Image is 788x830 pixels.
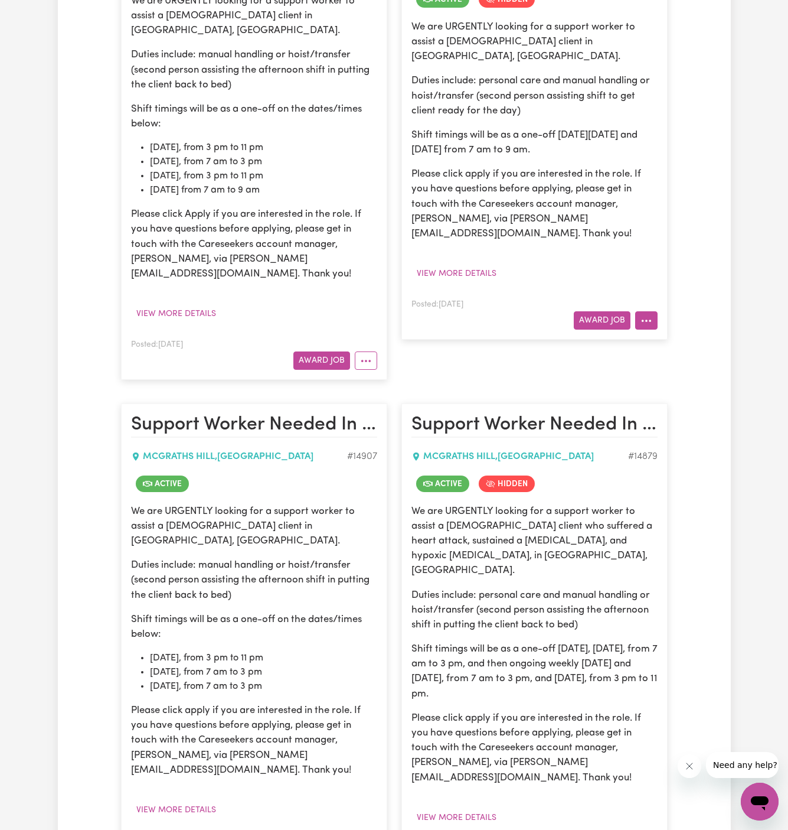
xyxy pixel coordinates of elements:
[150,141,377,155] li: [DATE], from 3 pm to 11 pm
[150,183,377,197] li: [DATE] from 7 am to 9 am
[678,754,701,778] iframe: Close message
[706,752,779,778] iframe: Message from company
[411,73,658,118] p: Duties include: personal care and manual handling or hoist/transfer (second person assisting shif...
[411,167,658,241] p: Please click apply if you are interested in the role. If you have questions before applying, plea...
[150,665,377,679] li: [DATE], from 7 am to 3 pm
[411,414,658,437] h2: Support Worker Needed In McGraths Hill, NSW
[131,414,377,437] h2: Support Worker Needed In McGraths Hill, NSW
[411,504,658,578] p: We are URGENTLY looking for a support worker to assist a [DEMOGRAPHIC_DATA] client who suffered a...
[635,311,658,330] button: More options
[131,558,377,603] p: Duties include: manual handling or hoist/transfer (second person assisting the afternoon shift in...
[150,155,377,169] li: [DATE], from 7 am to 3 pm
[411,588,658,633] p: Duties include: personal care and manual handling or hoist/transfer (second person assisting the ...
[131,801,221,819] button: View more details
[131,102,377,131] p: Shift timings will be as a one-off on the dates/times below:
[574,311,630,330] button: Award Job
[131,47,377,92] p: Duties include: manual handling or hoist/transfer (second person assisting the afternoon shift in...
[411,450,628,464] div: MCGRATHS HILL , [GEOGRAPHIC_DATA]
[479,476,535,492] span: Job is hidden
[150,169,377,183] li: [DATE], from 3 pm to 11 pm
[411,265,502,283] button: View more details
[628,450,658,464] div: Job ID #14879
[150,679,377,694] li: [DATE], from 7 am to 3 pm
[131,305,221,323] button: View more details
[131,612,377,642] p: Shift timings will be as a one-off on the dates/times below:
[411,301,463,308] span: Posted: [DATE]
[136,476,189,492] span: Job is active
[131,207,377,281] p: Please click Apply if you are interested in the role. If you have questions before applying, plea...
[131,450,347,464] div: MCGRATHS HILL , [GEOGRAPHIC_DATA]
[411,128,658,157] p: Shift timings will be as a one-off [DATE][DATE] and [DATE] from 7 am to 9 am.
[411,711,658,785] p: Please click apply if you are interested in the role. If you have questions before applying, plea...
[411,642,658,701] p: Shift timings will be as a one-off [DATE], [DATE], from 7 am to 3 pm, and then ongoing weekly [DA...
[150,651,377,665] li: [DATE], from 3 pm to 11 pm
[355,351,377,370] button: More options
[131,341,183,349] span: Posted: [DATE]
[131,703,377,777] p: Please click apply if you are interested in the role. If you have questions before applying, plea...
[411,809,502,827] button: View more details
[741,783,779,821] iframe: Button to launch messaging window
[293,351,350,370] button: Award Job
[411,19,658,64] p: We are URGENTLY looking for a support worker to assist a [DEMOGRAPHIC_DATA] client in [GEOGRAPHIC...
[131,504,377,549] p: We are URGENTLY looking for a support worker to assist a [DEMOGRAPHIC_DATA] client in [GEOGRAPHIC...
[416,476,469,492] span: Job is active
[347,450,377,464] div: Job ID #14907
